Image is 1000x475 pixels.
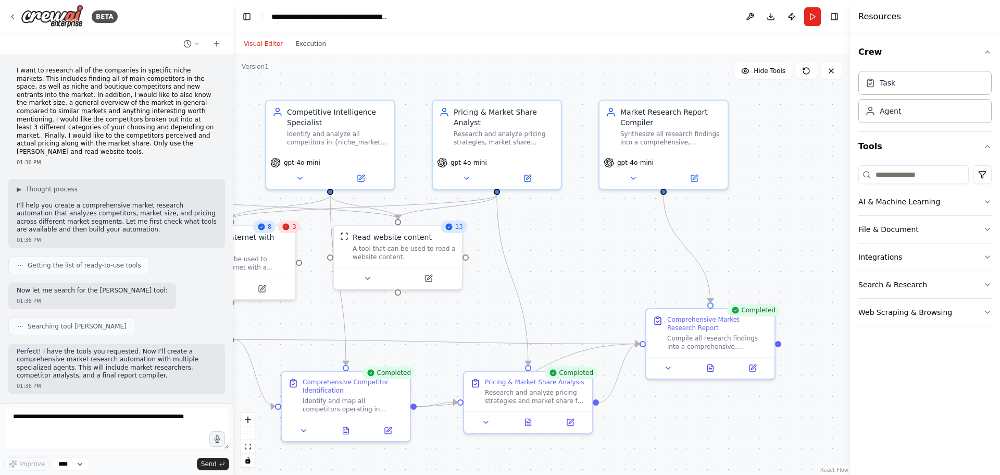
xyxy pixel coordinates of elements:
[432,100,562,190] div: Pricing & Market Share AnalystResearch and analyze pricing strategies, market share distribution,...
[880,78,895,88] div: Task
[617,159,654,167] span: gpt-4o-mini
[331,172,390,185] button: Open in side panel
[820,467,848,473] a: React Flow attribution
[599,339,640,408] g: Edge from 2e565803-afe4-4a0c-85d4-303bfd81280c to 7a1e66ed-2b7b-4bee-a094-5f13094223d4
[754,67,785,75] span: Hide Tools
[858,38,992,67] button: Crew
[240,9,254,24] button: Hide left sidebar
[393,195,502,219] g: Edge from 9f577e93-0f02-479d-954c-7afe89f48e1c to 55b845fc-f152-4186-a5eb-b5b20ca66820
[545,367,597,379] div: Completed
[620,130,721,147] div: Synthesize all research findings into a comprehensive, actionable market research report for {nic...
[17,67,217,156] p: I want to research all of the companies in specific niche markets. This includes finding all of m...
[287,107,388,128] div: Competitive Intelligence Specialist
[858,10,901,23] h4: Resources
[880,106,901,116] div: Agent
[455,223,463,231] span: 13
[735,63,792,79] button: Hide Tools
[858,67,992,131] div: Crew
[201,460,217,468] span: Send
[417,397,457,412] g: Edge from 05883d84-498f-472d-85ac-b3db6080b136 to 2e565803-afe4-4a0c-85d4-303bfd81280c
[658,195,716,302] g: Edge from 175c362c-a6b8-4334-beb1-49cad87921d1 to 7a1e66ed-2b7b-4bee-a094-5f13094223d4
[241,454,255,467] button: toggle interactivity
[498,172,557,185] button: Open in side panel
[454,107,555,128] div: Pricing & Market Share Analyst
[241,427,255,440] button: zoom out
[333,225,463,290] div: 13ScrapeWebsiteToolRead website contentA tool that can be used to read a website content.
[17,236,217,244] div: 01:36 PM
[17,159,217,166] div: 01:36 PM
[325,195,351,365] g: Edge from ccbf3bf8-9822-4d36-bb2c-a8a2b5877581 to 05883d84-498f-472d-85ac-b3db6080b136
[827,9,842,24] button: Hide right sidebar
[281,371,411,442] div: CompletedComprehensive Competitor IdentificationIdentify and map all competitors operating in {ni...
[268,223,272,231] span: 8
[232,283,291,295] button: Open in side panel
[17,185,78,193] button: ▶Thought process
[858,299,992,326] button: Web Scraping & Browsing
[197,458,229,470] button: Send
[17,297,168,305] div: 01:36 PM
[28,322,127,331] span: Searching tool [PERSON_NAME]
[303,397,404,413] div: Identify and map all competitors operating in {niche_market}. This includes: established market l...
[166,225,296,300] div: 83SerperDevToolSearch the internet with SerperA tool that can be used to search the internet with...
[234,335,275,412] g: Edge from edb5c1c6-041c-4480-96b1-6e3c155ad37f to 05883d84-498f-472d-85ac-b3db6080b136
[370,424,406,437] button: Open in side panel
[492,195,533,365] g: Edge from 9f577e93-0f02-479d-954c-7afe89f48e1c to 2e565803-afe4-4a0c-85d4-303bfd81280c
[552,416,588,429] button: Open in side panel
[4,457,49,471] button: Improve
[858,216,992,243] button: File & Document
[399,272,458,285] button: Open in side panel
[28,261,141,270] span: Getting the list of ready-to-use tools
[303,378,404,395] div: Comprehensive Competitor Identification
[620,107,721,128] div: Market Research Report Compiler
[186,255,289,272] div: A tool that can be used to search the internet with a search_query. Supports different search typ...
[362,367,415,379] div: Completed
[17,287,168,295] p: Now let me search for the [PERSON_NAME] tool:
[727,304,780,316] div: Completed
[485,378,584,386] div: Pricing & Market Share Analysis
[689,362,733,374] button: View output
[667,315,768,332] div: Comprehensive Market Research Report
[242,63,269,71] div: Version 1
[17,348,217,380] p: Perfect! I have the tools you requested. Now I'll create a comprehensive market research automati...
[340,232,348,240] img: ScrapeWebsiteTool
[179,38,204,50] button: Switch to previous chat
[417,339,640,412] g: Edge from 05883d84-498f-472d-85ac-b3db6080b136 to 7a1e66ed-2b7b-4bee-a094-5f13094223d4
[271,11,389,22] nav: breadcrumb
[241,440,255,454] button: fit view
[463,371,593,434] div: CompletedPricing & Market Share AnalysisResearch and analyze pricing strategies and market share ...
[734,362,770,374] button: Open in side panel
[292,223,296,231] span: 3
[858,271,992,298] button: Search & Research
[17,185,21,193] span: ▶
[287,130,388,147] div: Identify and analyze all competitors in {niche_market}, including established market leaders, eme...
[667,334,768,351] div: Compile all research findings into a comprehensive, executive-ready market research report for {n...
[26,185,78,193] span: Thought process
[858,161,992,335] div: Tools
[353,245,456,261] div: A tool that can be used to read a website content.
[858,188,992,215] button: AI & Machine Learning
[858,243,992,271] button: Integrations
[598,100,729,190] div: Market Research Report CompilerSynthesize all research findings into a comprehensive, actionable ...
[665,172,723,185] button: Open in side panel
[186,232,289,253] div: Search the internet with Serper
[506,416,551,429] button: View output
[17,382,217,390] div: 01:36 PM
[454,130,555,147] div: Research and analyze pricing strategies, market share distribution, and financial positioning of ...
[451,159,487,167] span: gpt-4o-mini
[265,100,395,190] div: Competitive Intelligence SpecialistIdentify and analyze all competitors in {niche_market}, includ...
[645,308,776,380] div: CompletedComprehensive Market Research ReportCompile all research findings into a comprehensive, ...
[92,10,118,23] div: BETA
[19,460,45,468] span: Improve
[353,232,432,242] div: Read website content
[289,38,332,50] button: Execution
[21,5,83,28] img: Logo
[485,388,586,405] div: Research and analyze pricing strategies and market share for all identified competitors in {niche...
[324,424,368,437] button: View output
[241,413,255,467] div: React Flow controls
[234,335,640,349] g: Edge from edb5c1c6-041c-4480-96b1-6e3c155ad37f to 7a1e66ed-2b7b-4bee-a094-5f13094223d4
[241,413,255,427] button: zoom in
[226,195,502,219] g: Edge from 9f577e93-0f02-479d-954c-7afe89f48e1c to ae91f48f-b576-4f8f-b441-c70029dc4951
[238,38,289,50] button: Visual Editor
[208,38,225,50] button: Start a new chat
[17,202,217,234] p: I'll help you create a comprehensive market research automation that analyzes competitors, market...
